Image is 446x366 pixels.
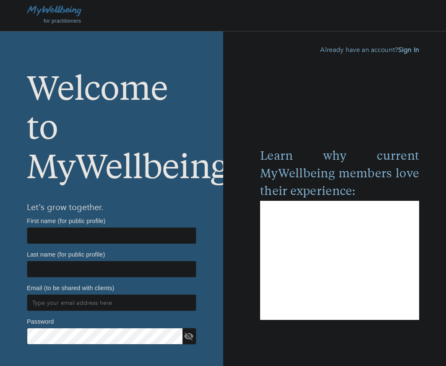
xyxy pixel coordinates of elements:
iframe: Embedded youtube [260,201,419,320]
label: Last name (for public profile) [27,252,105,257]
h1: Welcome to MyWellbeing [27,45,196,189]
h6: Let’s grow together. [27,201,196,214]
a: Sign In [398,45,419,55]
input: Type your email address here [27,294,196,311]
p: Already have an account? [260,45,419,55]
label: Password [27,319,54,324]
p: Learn why current MyWellbeing members love their experience: [260,148,419,201]
img: MyWellbeing [27,5,81,16]
button: toggle password visibility [183,330,195,343]
span: for practitioners [44,18,81,24]
label: First name (for public profile) [27,218,105,224]
label: Email (to be shared with clients) [27,285,114,291]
